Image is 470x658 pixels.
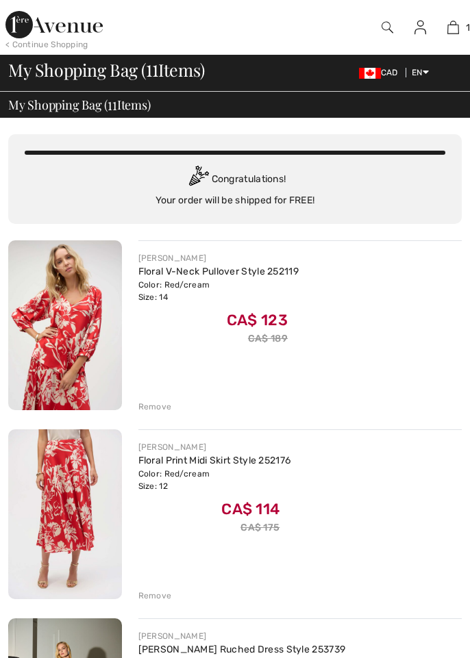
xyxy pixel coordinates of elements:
span: 11 [146,58,158,79]
div: [PERSON_NAME] [138,441,291,453]
img: Congratulation2.svg [184,166,212,193]
img: Floral Print Midi Skirt Style 252176 [8,429,122,599]
img: My Bag [447,19,459,36]
span: CA$ 114 [221,495,280,518]
s: CA$ 175 [240,522,280,533]
a: Floral V-Neck Pullover Style 252119 [138,266,299,277]
img: Canadian Dollar [359,68,381,79]
div: [PERSON_NAME] [138,630,346,642]
span: CAD [359,68,404,77]
span: 11 [108,96,117,112]
div: Color: Red/cream Size: 14 [138,279,299,303]
img: search the website [382,19,393,36]
div: Color: Red/cream Size: 12 [138,468,291,492]
span: My Shopping Bag ( Items) [8,62,205,79]
div: [PERSON_NAME] [138,252,299,264]
div: Remove [138,401,172,413]
a: Sign In [404,19,437,36]
img: 1ère Avenue [5,11,103,38]
s: CA$ 189 [248,333,288,344]
div: Remove [138,590,172,602]
img: My Info [415,19,426,36]
a: Floral Print Midi Skirt Style 252176 [138,455,291,466]
a: [PERSON_NAME] Ruched Dress Style 253739 [138,644,346,655]
span: My Shopping Bag ( Items) [8,99,151,111]
span: EN [412,68,429,77]
div: Congratulations! Your order will be shipped for FREE! [25,166,445,207]
span: CA$ 123 [227,306,288,329]
img: Floral V-Neck Pullover Style 252119 [8,240,122,410]
div: < Continue Shopping [5,38,88,51]
a: 11 [438,19,469,36]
